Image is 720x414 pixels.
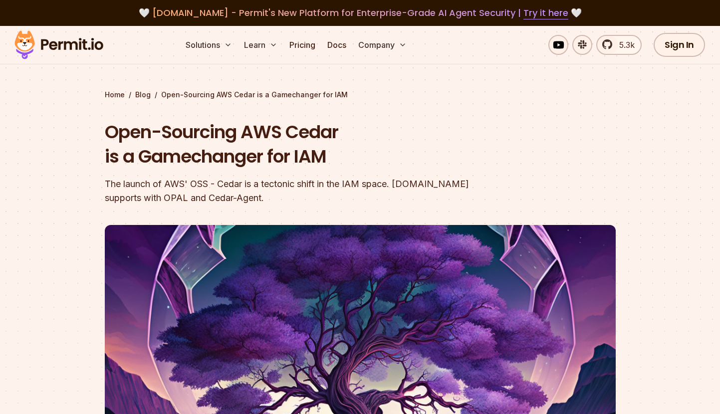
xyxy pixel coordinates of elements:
button: Learn [240,35,281,55]
a: Pricing [285,35,319,55]
h1: Open-Sourcing AWS Cedar is a Gamechanger for IAM [105,120,488,169]
img: Permit logo [10,28,108,62]
button: Solutions [182,35,236,55]
button: Company [354,35,411,55]
a: Try it here [523,6,568,19]
a: 5.3k [596,35,642,55]
a: Sign In [654,33,705,57]
span: 5.3k [613,39,635,51]
div: The launch of AWS' OSS - Cedar is a tectonic shift in the IAM space. [DOMAIN_NAME] supports with ... [105,177,488,205]
div: / / [105,90,616,100]
a: Blog [135,90,151,100]
span: [DOMAIN_NAME] - Permit's New Platform for Enterprise-Grade AI Agent Security | [152,6,568,19]
a: Docs [323,35,350,55]
a: Home [105,90,125,100]
div: 🤍 🤍 [24,6,696,20]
